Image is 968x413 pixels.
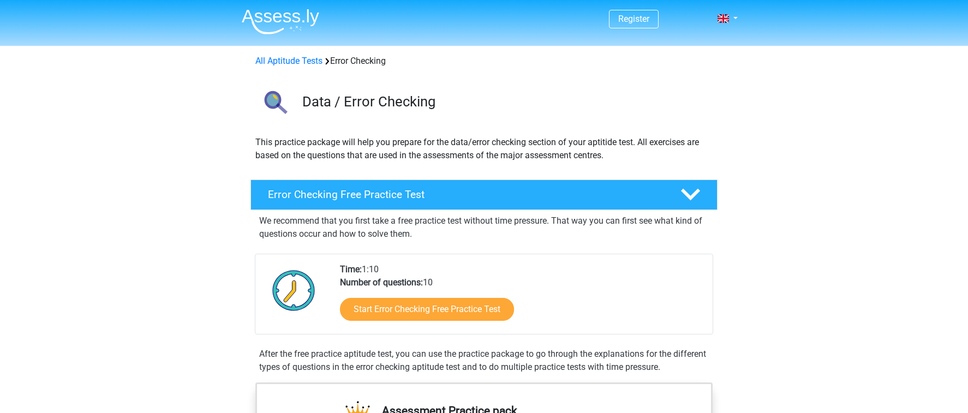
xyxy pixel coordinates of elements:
[332,263,712,334] div: 1:10 10
[268,188,663,201] h4: Error Checking Free Practice Test
[266,263,321,318] img: Clock
[340,264,362,274] b: Time:
[251,81,297,127] img: error checking
[340,298,514,321] a: Start Error Checking Free Practice Test
[618,14,649,24] a: Register
[242,9,319,34] img: Assessly
[251,55,717,68] div: Error Checking
[255,56,322,66] a: All Aptitude Tests
[255,348,713,374] div: After the free practice aptitude test, you can use the practice package to go through the explana...
[255,136,713,162] p: This practice package will help you prepare for the data/error checking section of your aptitide ...
[302,93,709,110] h3: Data / Error Checking
[340,277,423,288] b: Number of questions:
[259,214,709,241] p: We recommend that you first take a free practice test without time pressure. That way you can fir...
[246,179,722,210] a: Error Checking Free Practice Test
